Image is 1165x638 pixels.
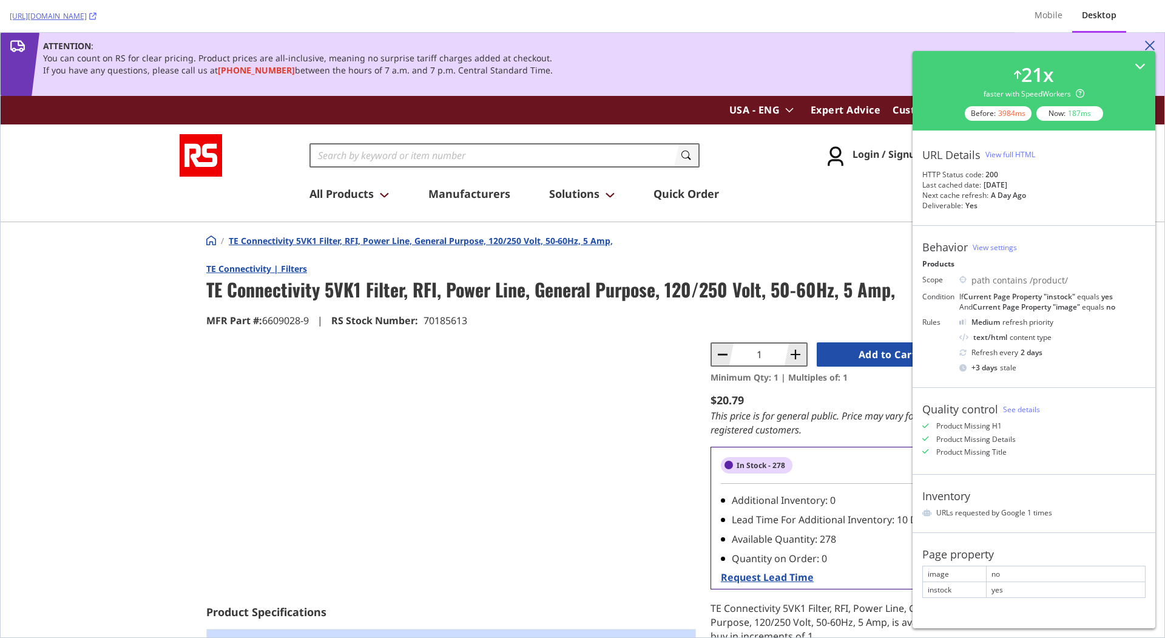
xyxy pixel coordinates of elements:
[331,281,417,294] strong: RS Stock Number:
[819,500,836,513] span: 278
[892,70,985,84] a: Customer Support
[922,507,1146,518] li: URLs requested by Google 1 times
[923,582,986,597] div: instock
[1082,9,1116,21] div: Desktop
[959,302,1146,312] div: And
[10,11,96,21] a: [URL][DOMAIN_NAME]
[965,200,978,211] div: Yes
[971,317,1053,327] div: refresh priority
[971,317,1000,327] div: Medium
[710,569,958,611] div: TE Connectivity 5VK1 Filter, RFI, Power Line, General Purpose, 120/250 Volt, 50-60Hz, 5 Amp, is a...
[922,148,981,161] div: URL Details
[922,291,954,302] div: Condition
[42,7,93,19] p: :
[780,339,785,350] span: |
[1003,404,1040,415] a: See details
[922,180,981,190] div: Last cached date:
[1077,291,1099,302] div: equals
[984,180,1007,190] div: [DATE]
[736,427,785,438] span: In Stock - 278
[971,274,1146,287] div: path contains /product/
[922,240,968,254] div: Behavior
[959,332,1146,342] div: content type
[936,447,1007,457] div: Product Missing Title
[206,281,262,294] strong: MFR Part #:
[852,115,920,128] span: Login / Signup
[317,281,322,295] div: |
[549,154,614,169] span: Solutions
[731,519,948,533] div: Quantity on Order: 0
[923,566,986,582] div: image
[922,489,970,503] div: Inventory
[1106,302,1115,312] div: no
[653,154,718,169] a: Quick Order
[973,332,1007,342] div: text/html
[959,362,1146,373] div: stale
[720,424,936,451] div: Availability
[1082,302,1104,312] div: equals
[959,319,967,325] img: j32suk7ufU7viAAAAAElFTkSuQmCC
[720,538,948,552] a: Request Lead Time
[710,310,807,334] input: Qty
[973,302,1051,312] div: Current Page Property
[179,101,221,144] a: store logo
[922,259,1146,269] div: Products
[731,461,948,475] div: Additional Inventory: 0
[922,200,963,211] div: Deliverable:
[710,376,917,404] i: This price is for general public. Price may vary for registered customers.
[971,362,998,373] div: + 3 days
[1021,61,1054,89] div: 21 x
[788,339,847,350] span: Multiples of: 1
[998,108,1025,118] div: 3984 ms
[206,243,894,270] span: TE Connectivity 5VK1 Filter, RFI, Power Line, General Purpose, 120/250 Volt, 50-60Hz, 5 Amp,
[922,169,1146,180] div: HTTP Status code:
[987,582,1145,597] div: yes
[1053,302,1080,312] div: " image "
[810,70,880,84] a: Expert Advice
[1068,108,1091,118] div: 187 ms
[720,424,792,441] div: Availability
[922,317,954,327] div: Rules
[720,538,813,551] span: Request Lead Time
[852,115,936,128] span: Login / Signup
[922,402,998,416] div: Quality control
[309,110,699,135] input: Search by keyword or item number
[42,32,552,44] p: If you have any questions, please call us at between the hours of 7 a.m. and 7 p.m. Central Stand...
[985,169,998,180] strong: 200
[1036,106,1103,121] div: Now:
[922,274,954,285] div: Scope
[206,230,306,242] a: TE Connectivity | Filters
[206,572,695,586] h3: Product Specifications
[710,360,743,375] span: $20.79
[731,500,817,513] span: Available Quantity:
[964,291,1042,302] div: Current Page Property
[228,202,612,214] a: TE Connectivity 5VK1 Filter, RFI, Power Line, General Purpose, 120/250 Volt, 50-60Hz, 5 Amp,
[936,434,1016,444] div: Product Missing Details
[985,145,1035,165] button: View full HTML
[217,32,294,43] strong: [PHONE_NUMBER]
[922,548,994,561] div: Page property
[985,149,1035,160] div: View full HTML
[816,310,957,334] button: Add to Cart
[959,347,1146,358] div: Refresh every
[959,291,1146,302] div: If
[309,154,388,169] span: All Products
[1044,291,1075,302] div: " instock "
[1035,9,1062,21] div: Mobile
[984,89,1084,99] div: faster with SpeedWorkers
[428,154,510,169] a: Manufacturers
[858,315,916,328] span: Add to Cart
[987,566,1145,582] div: no
[936,421,1002,431] div: Product Missing H1
[206,281,308,295] div: 6609028-9
[729,70,780,84] span: USA - ENG
[42,7,90,19] strong: ATTENTION
[922,190,988,200] div: Next cache refresh:
[1021,347,1042,358] div: 2 days
[1101,291,1113,302] div: yes
[729,70,802,84] div: USA - ENG
[42,19,552,32] p: You can count on RS for clear pricing. Product prices are all-inclusive, meaning no surprise tari...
